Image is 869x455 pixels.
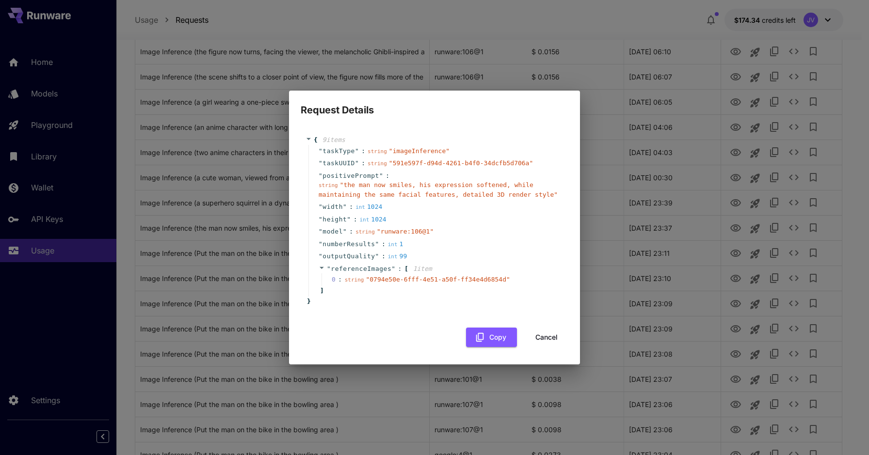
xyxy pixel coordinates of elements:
span: string [368,160,387,167]
span: 9 item s [322,136,345,143]
span: 1 item [413,265,432,272]
span: " [343,203,347,210]
span: " [391,265,395,272]
span: : [382,239,386,249]
span: " [319,240,322,248]
span: { [314,135,318,145]
span: : [361,146,365,156]
span: positivePrompt [322,171,379,181]
span: " [319,172,322,179]
span: " runware:106@1 " [377,228,434,235]
span: ] [319,286,324,296]
span: string [355,229,375,235]
span: string [345,277,364,283]
span: " [327,265,331,272]
span: : [361,158,365,168]
button: Cancel [525,328,568,347]
span: int [388,241,398,248]
div: 1 [388,239,403,249]
span: model [322,227,343,236]
span: : [386,171,389,181]
span: : [382,251,386,261]
span: " [347,216,351,223]
span: " [319,159,322,167]
span: int [355,204,365,210]
span: " the man now smiles, his expression softened, while maintaining the same facial features, detail... [319,181,558,198]
div: : [338,275,342,284]
span: " [319,228,322,235]
span: " 0794e50e-6fff-4e51-a50f-ff34e4d6854d " [366,276,510,283]
span: outputQuality [322,251,375,261]
span: : [398,264,402,274]
span: " [375,252,379,260]
button: Copy [466,328,517,347]
span: " [319,147,322,155]
span: string [368,148,387,155]
span: : [349,227,353,236]
span: } [306,297,311,306]
span: " [379,172,383,179]
span: numberResults [322,239,375,249]
span: string [319,182,338,188]
div: 1024 [359,215,386,224]
span: " [343,228,347,235]
span: : [349,202,353,212]
span: " [355,147,359,155]
span: " [319,252,322,260]
div: 1024 [355,202,382,212]
span: [ [404,264,408,274]
span: " [319,203,322,210]
span: " 591e597f-d94d-4261-b4f0-34dcfb5d706a " [389,159,533,167]
span: int [388,253,398,260]
span: height [322,215,347,224]
span: " imageInference " [389,147,450,155]
span: 0 [332,275,345,284]
span: width [322,202,343,212]
h2: Request Details [289,91,580,118]
div: 99 [388,251,407,261]
span: " [355,159,359,167]
span: " [375,240,379,248]
span: taskType [322,146,355,156]
span: referenceImages [331,265,391,272]
span: " [319,216,322,223]
span: int [359,217,369,223]
span: : [354,215,357,224]
span: taskUUID [322,158,355,168]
